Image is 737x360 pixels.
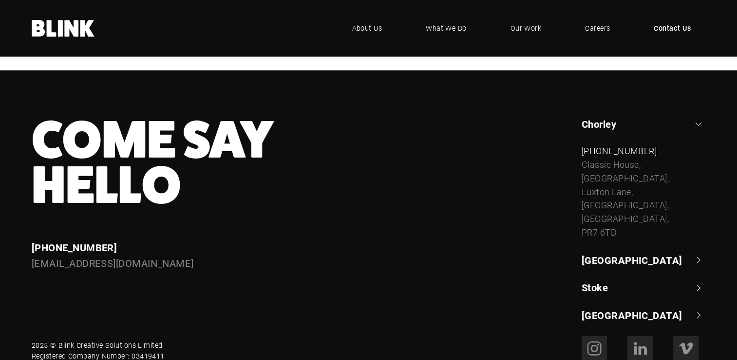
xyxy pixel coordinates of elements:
a: [GEOGRAPHIC_DATA] [582,308,705,322]
span: Our Work [510,23,542,34]
a: Home [32,20,95,37]
h3: Come Say Hello [32,117,431,209]
span: What We Do [426,23,467,34]
a: About Us [337,14,397,43]
a: [PHONE_NUMBER] [582,145,657,157]
span: About Us [352,23,382,34]
a: Contact Us [639,14,705,43]
div: Classic House, [GEOGRAPHIC_DATA], Euxton Lane, [GEOGRAPHIC_DATA], [GEOGRAPHIC_DATA], PR7 6TD [582,158,705,240]
a: [EMAIL_ADDRESS][DOMAIN_NAME] [32,257,194,269]
span: Careers [585,23,610,34]
a: What We Do [411,14,481,43]
a: [GEOGRAPHIC_DATA] [582,253,705,267]
a: Careers [570,14,624,43]
span: Contact Us [654,23,691,34]
a: Chorley [582,117,705,131]
a: [PHONE_NUMBER] [32,241,117,254]
a: Our Work [496,14,556,43]
a: Stoke [582,280,705,294]
div: Chorley [582,144,705,240]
